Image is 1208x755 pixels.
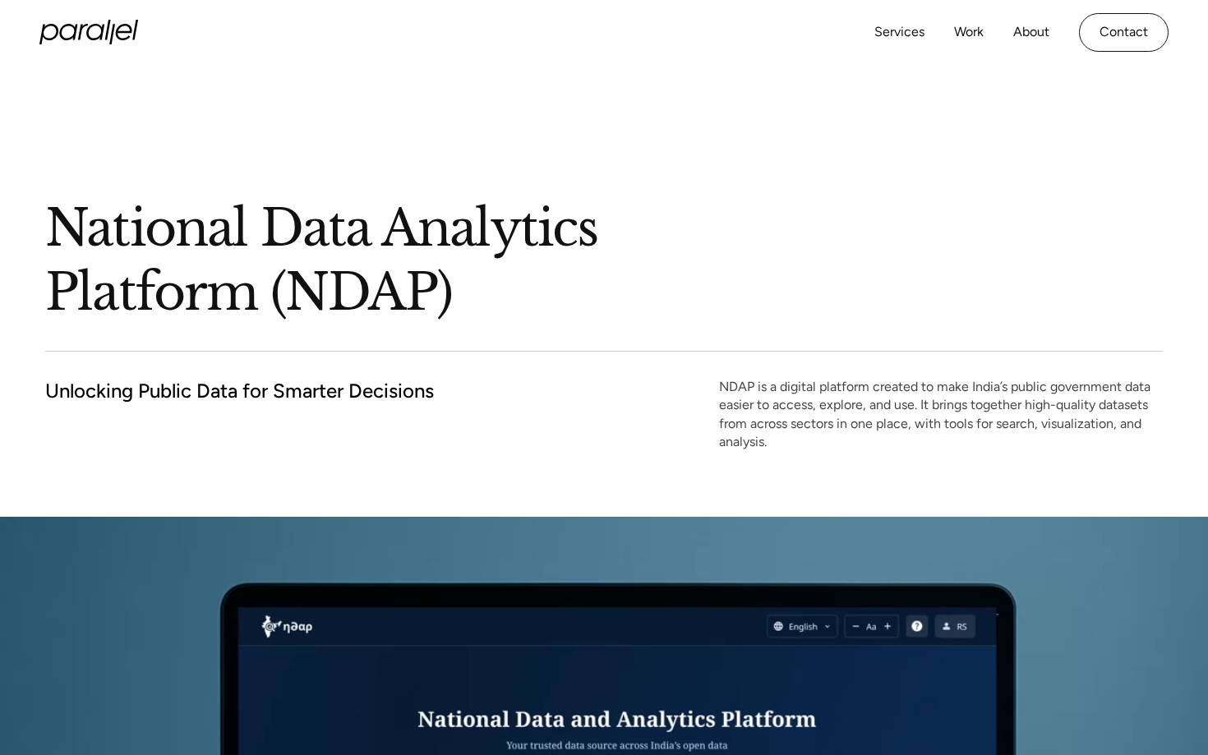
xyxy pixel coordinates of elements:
[954,21,984,44] a: Work
[1013,21,1049,44] a: About
[719,378,1163,452] p: NDAP is a digital platform created to make India’s public government data easier to access, explo...
[1079,13,1169,52] a: Contact
[874,21,924,44] a: Services
[39,20,138,44] a: home
[45,196,703,325] h1: National Data Analytics Platform (NDAP)
[45,378,434,403] h2: Unlocking Public Data for Smarter Decisions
